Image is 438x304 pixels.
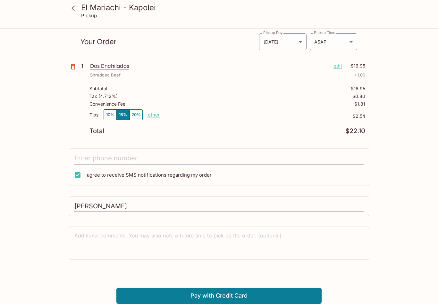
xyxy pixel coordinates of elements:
[84,172,212,178] span: I agree to receive SMS notifications regarding my order
[104,109,117,120] button: 10%
[81,62,88,69] p: 1
[80,39,259,45] p: Your Order
[89,101,125,107] p: Convenience Fee
[354,72,365,78] p: + 1.00
[310,33,357,50] div: ASAP
[89,128,104,134] p: Total
[333,62,342,69] p: edit
[116,288,322,304] button: Pay with Credit Card
[352,94,365,99] p: $0.80
[259,33,307,50] div: [DATE]
[89,86,107,91] p: Subtotal
[81,12,97,19] p: Pickup
[74,152,364,164] input: Enter phone number
[90,72,121,78] p: Shredded Beef
[346,62,365,69] p: $16.95
[90,62,328,69] p: Dos Enchiladas
[74,200,364,212] input: Enter first and last name
[354,101,365,107] p: $1.81
[148,112,160,118] button: other
[89,112,98,117] p: Tips
[314,30,335,35] label: Pickup Time
[117,109,130,120] button: 15%
[89,94,118,99] p: Tax ( 4.712% )
[116,270,322,285] iframe: Secure payment button frame
[263,30,282,35] label: Pickup Day
[345,128,365,134] p: $22.10
[160,114,365,119] p: $2.54
[351,86,365,91] p: $16.95
[130,109,142,120] button: 20%
[81,3,368,12] h3: El Mariachi - Kapolei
